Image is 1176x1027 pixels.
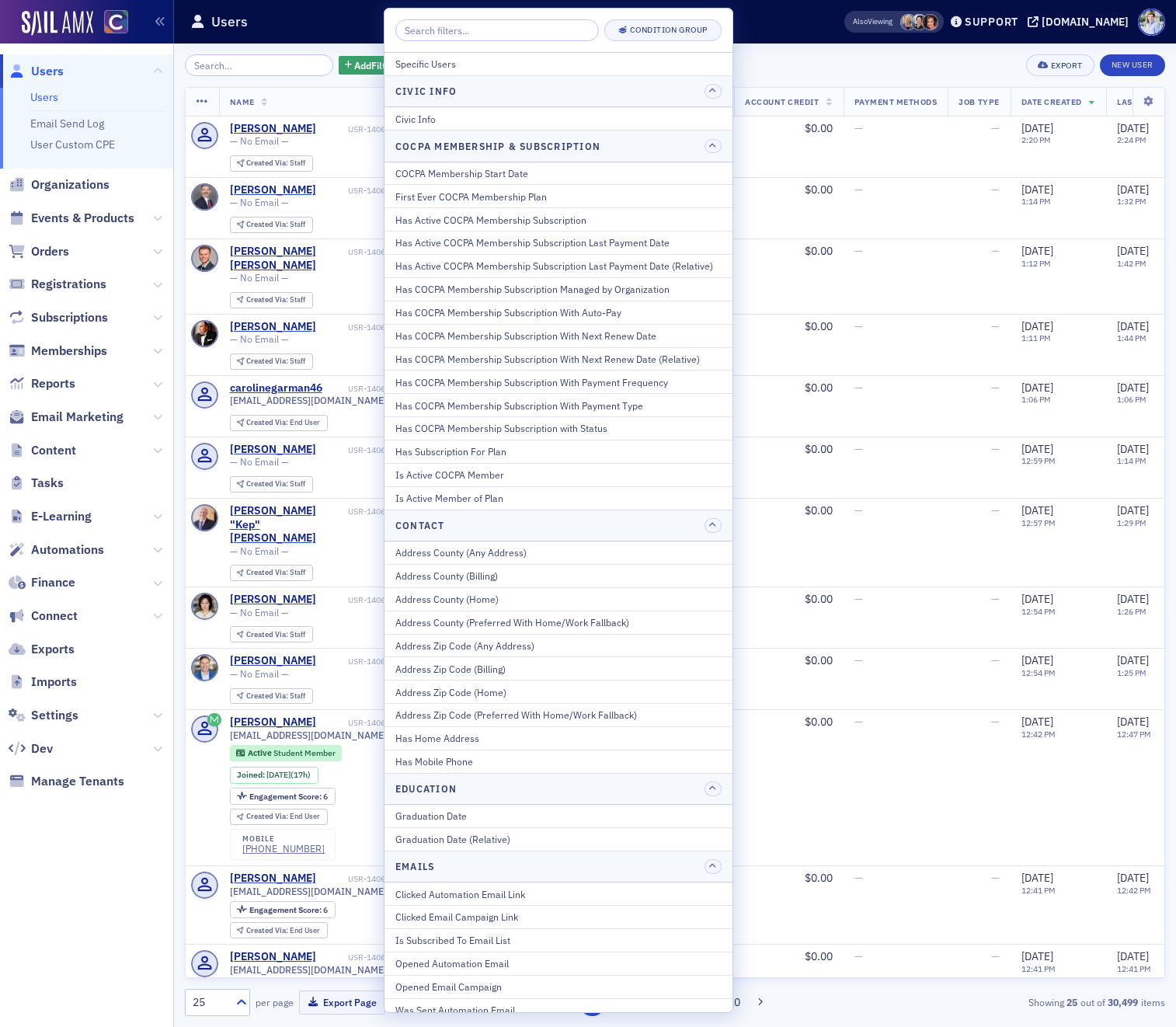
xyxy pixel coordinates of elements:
span: Date Created [1021,96,1082,107]
input: Search filters... [395,19,599,41]
span: — [991,592,1000,606]
div: Is Subscribed To Email List [395,933,722,947]
a: [PERSON_NAME] [230,443,316,457]
div: Created Via: Staff [230,565,313,581]
span: Created Via : [246,567,290,577]
span: — No Email — [230,135,289,147]
div: Created Via: Staff [230,626,313,642]
button: Address County (Home) [384,587,732,611]
div: [PERSON_NAME] [230,715,316,729]
div: Address County (Preferred With Home/Work Fallback) [395,615,722,629]
span: [DATE] [1021,319,1053,333]
time: 12:42 PM [1021,729,1056,740]
span: — [854,121,863,135]
button: Specific Users [384,53,732,75]
a: Subscriptions [9,309,108,326]
a: Dev [9,740,53,757]
span: [DATE] [1021,183,1053,197]
div: Joined: 2025-10-07 00:00:00 [230,767,318,784]
span: — [854,319,863,333]
span: Registrations [31,276,106,293]
span: — [854,244,863,258]
span: Finance [31,574,75,591]
span: [DATE] [1021,715,1053,729]
span: Orders [31,243,69,260]
span: Connect [31,607,78,625]
div: Staff [246,296,305,305]
span: Name [230,96,255,107]
span: — [854,592,863,606]
time: 1:11 PM [1021,332,1051,343]
span: — No Email — [230,545,289,557]
button: Has Home Address [384,726,732,750]
a: Settings [9,707,78,724]
span: Subscriptions [31,309,108,326]
span: — [991,503,1000,517]
div: Has COCPA Membership Subscription With Payment Type [395,399,722,413]
h1: Users [211,12,248,31]
a: Events & Products [9,210,134,227]
div: Active: Active: Student Member [230,745,343,761]
a: New User [1100,54,1165,76]
div: Address County (Home) [395,592,722,606]
button: Address Zip Code (Any Address) [384,634,732,657]
div: USR-14069611 [318,656,404,667]
button: Has COCPA Membership Subscription With Payment Frequency [384,370,732,393]
div: USR-14068960 [318,718,404,728]
div: Created Via: Staff [230,353,313,370]
div: Address Zip Code (Home) [395,685,722,699]
div: [PERSON_NAME] [230,654,316,668]
div: Has Active COCPA Membership Subscription Last Payment Date [395,235,722,249]
button: Graduation Date (Relative) [384,827,732,851]
span: — [854,503,863,517]
a: [PERSON_NAME] [230,122,316,136]
span: [DATE] [1021,442,1053,456]
span: [DATE] [1021,653,1053,667]
div: USR-14069623 [318,445,404,455]
span: Katie Foo [922,14,938,30]
div: Condition Group [630,26,708,34]
span: $0.00 [805,244,833,258]
a: carolinegarman46 [230,381,322,395]
div: Staff [246,221,305,229]
span: [DATE] [1117,319,1149,333]
span: Automations [31,541,104,559]
span: Content [31,442,76,459]
div: Has Active COCPA Membership Subscription [395,213,722,227]
span: [DATE] [1117,503,1149,517]
div: Has COCPA Membership Subscription With Next Renew Date [395,329,722,343]
div: Staff [246,357,305,366]
div: COCPA Membership Start Date [395,166,722,180]
span: [EMAIL_ADDRESS][DOMAIN_NAME] [230,729,387,741]
span: [DATE] [1021,503,1053,517]
div: Address County (Any Address) [395,545,722,559]
button: Has COCPA Membership Subscription Managed by Organization [384,277,732,301]
span: [DATE] [1021,592,1053,606]
span: [DATE] [1117,592,1149,606]
span: Created Via : [246,219,290,229]
time: 1:42 PM [1117,258,1146,269]
span: Events & Products [31,210,134,227]
button: Was Sent Automation Email [384,998,732,1022]
span: — [991,121,1000,135]
a: Connect [9,607,78,625]
a: Finance [9,574,75,591]
button: AddFilter [339,56,402,75]
span: Created Via : [246,294,290,305]
div: First Ever COCPA Membership Plan [395,190,722,204]
span: Viewing [853,16,892,27]
div: Address County (Billing) [395,569,722,583]
a: Orders [9,243,69,260]
button: Civic Info [384,107,732,130]
a: Memberships [9,343,107,360]
div: USR-14069638 [348,247,404,257]
div: USR-14069613 [318,595,404,605]
div: [PERSON_NAME] [230,950,316,964]
span: [DATE] [1117,653,1149,667]
span: Exports [31,641,75,658]
a: [PERSON_NAME] "Kep" [PERSON_NAME] [230,504,346,545]
a: Registrations [9,276,106,293]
